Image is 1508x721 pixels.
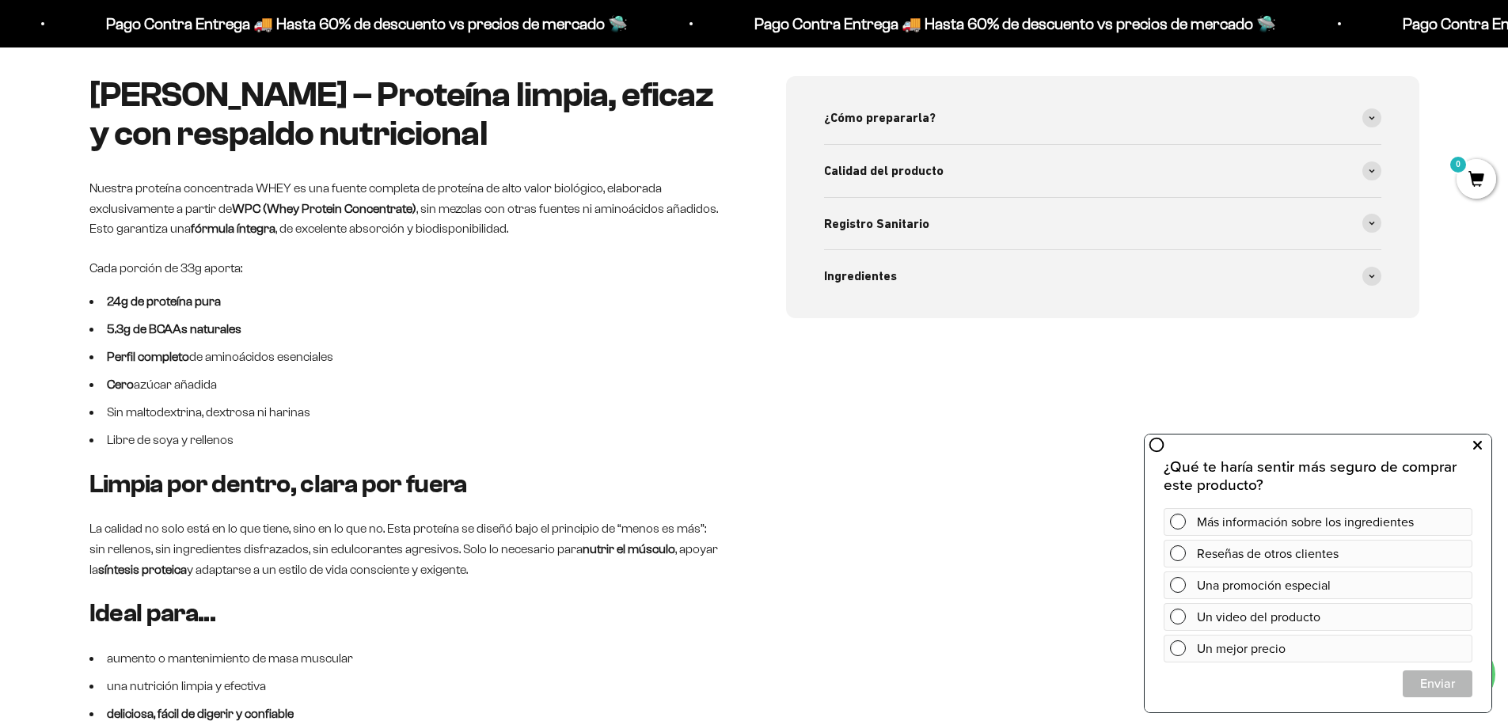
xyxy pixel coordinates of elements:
[89,676,723,696] li: una nutrición limpia y efectiva
[824,92,1381,144] summary: ¿Cómo prepararla?
[583,542,675,556] strong: nutrir el músculo
[824,198,1381,250] summary: Registro Sanitario
[824,161,944,181] span: Calidad del producto
[89,402,723,423] li: Sin maltodextrina, dextrosa ni harinas
[89,430,723,450] li: Libre de soya y rellenos
[107,378,134,391] strong: Cero
[824,266,897,287] span: Ingredientes
[824,214,929,234] span: Registro Sanitario
[107,294,221,308] strong: 24g de proteína pura
[89,599,216,627] strong: Ideal para...
[89,76,723,153] h2: [PERSON_NAME] – Proteína limpia, eficaz y con respaldo nutricional
[107,707,294,720] strong: deliciosa, fácil de digerir y confiable
[107,322,241,336] strong: 5.3g de BCAAs naturales
[103,11,625,36] p: Pago Contra Entrega 🚚 Hasta 60% de descuento vs precios de mercado 🛸
[98,563,187,576] strong: síntesis proteica
[232,202,416,215] strong: WPC (Whey Protein Concentrate)
[89,470,467,498] strong: Limpia por dentro, clara por fuera
[89,258,723,279] p: Cada porción de 33g aporta:
[824,250,1381,302] summary: Ingredientes
[89,648,723,669] li: aumento o mantenimiento de masa muscular
[1145,433,1491,712] iframe: zigpoll-iframe
[1449,155,1468,174] mark: 0
[89,518,723,579] p: La calidad no solo está en lo que tiene, sino en lo que no. Esta proteína se diseñó bajo el princ...
[107,350,189,363] strong: Perfil completo
[89,347,723,367] li: de aminoácidos esenciales
[1457,172,1496,189] a: 0
[824,108,936,128] span: ¿Cómo prepararla?
[824,145,1381,197] summary: Calidad del producto
[89,374,723,395] li: azúcar añadida
[89,178,723,239] p: Nuestra proteína concentrada WHEY es una fuente completa de proteína de alto valor biológico, ela...
[191,222,275,235] strong: fórmula íntegra
[751,11,1273,36] p: Pago Contra Entrega 🚚 Hasta 60% de descuento vs precios de mercado 🛸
